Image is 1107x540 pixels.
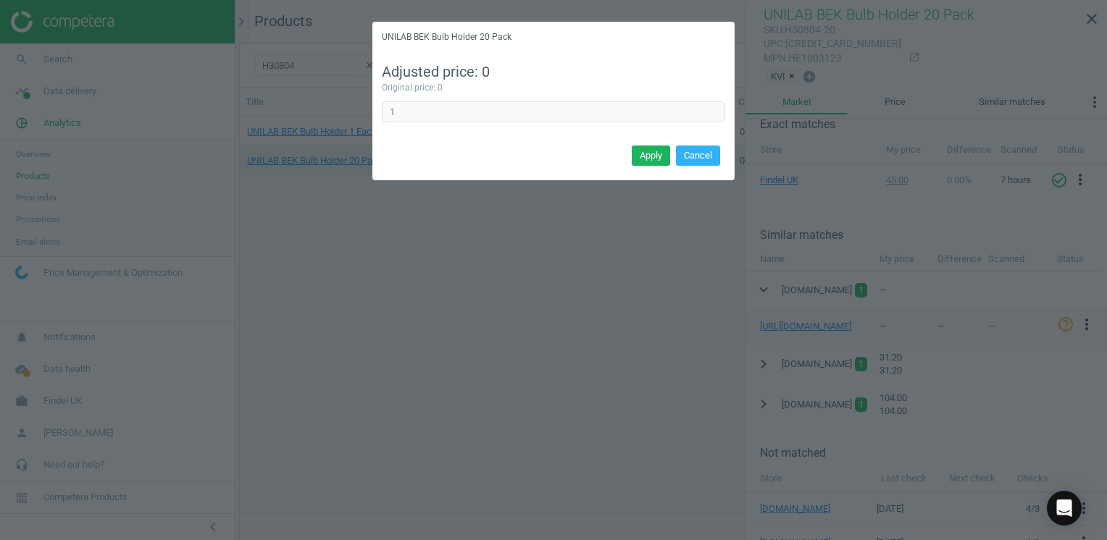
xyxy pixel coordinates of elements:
h5: UNILAB BEK Bulb Holder 20 Pack [382,31,511,43]
div: Original price: 0 [382,82,725,94]
button: Apply [632,145,670,166]
div: Open Intercom Messenger [1047,491,1082,526]
input: Enter correct coefficient [382,101,725,123]
div: Adjusted price: 0 [382,62,725,83]
button: Cancel [676,145,720,166]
